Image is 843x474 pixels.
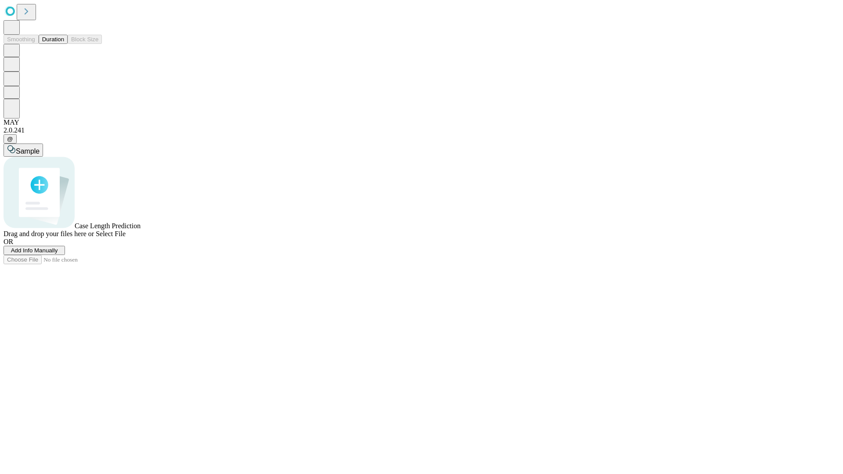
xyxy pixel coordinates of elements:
[11,247,58,254] span: Add Info Manually
[4,230,94,237] span: Drag and drop your files here or
[39,35,68,44] button: Duration
[75,222,140,230] span: Case Length Prediction
[7,136,13,142] span: @
[4,246,65,255] button: Add Info Manually
[4,35,39,44] button: Smoothing
[16,147,40,155] span: Sample
[4,118,839,126] div: MAY
[4,238,13,245] span: OR
[4,126,839,134] div: 2.0.241
[4,134,17,144] button: @
[68,35,102,44] button: Block Size
[96,230,126,237] span: Select File
[4,144,43,157] button: Sample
